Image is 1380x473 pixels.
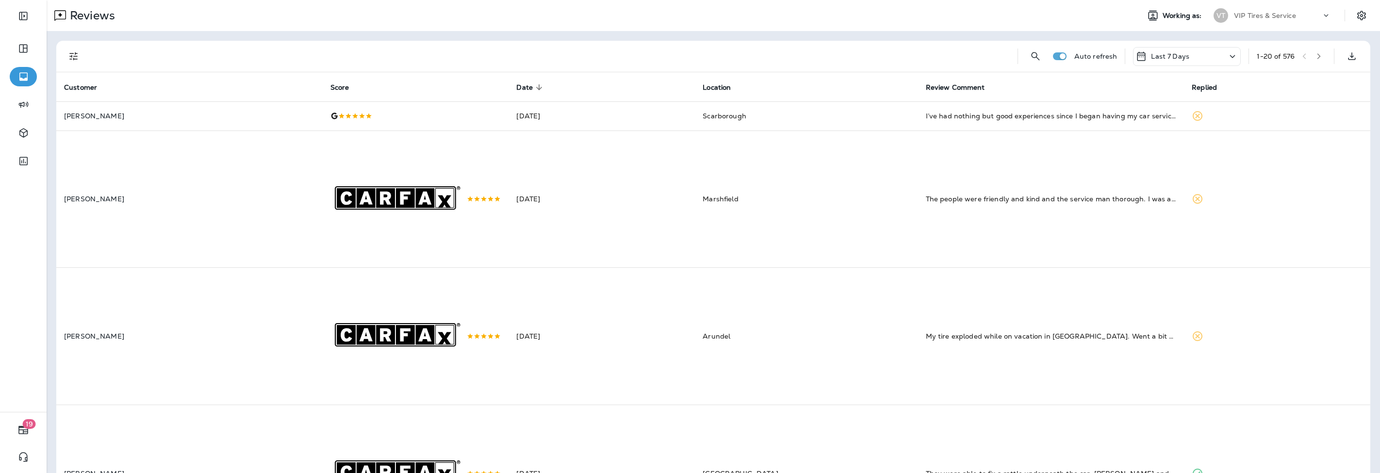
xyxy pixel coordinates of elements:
div: The people were friendly and kind and the service man thorough. I was a walk in concerned about a... [926,194,1177,204]
span: Review Comment [926,83,998,92]
span: Score [330,83,362,92]
span: Customer [64,83,97,92]
span: Location [703,83,731,92]
button: Search Reviews [1026,47,1045,66]
button: 19 [10,420,37,440]
span: Customer [64,83,110,92]
p: [PERSON_NAME] [64,195,315,203]
button: Filters [64,47,83,66]
button: Export as CSV [1342,47,1362,66]
span: Location [703,83,743,92]
td: [DATE] [509,101,695,130]
span: Replied [1192,83,1217,92]
span: Review Comment [926,83,985,92]
p: [PERSON_NAME] [64,112,315,120]
span: Date [516,83,533,92]
div: My tire exploded while on vacation in kennebunkport. Went a bit bigger on my tire size for more t... [926,331,1177,341]
p: Auto refresh [1074,52,1117,60]
span: Scarborough [703,112,746,120]
div: I’ve had nothing but good experiences since I began having my car serviced at this location. Tech... [926,111,1177,121]
p: Reviews [66,8,115,23]
span: Working as: [1163,12,1204,20]
p: VIP Tires & Service [1234,12,1296,19]
span: 19 [23,419,36,429]
div: VT [1214,8,1228,23]
span: Score [330,83,349,92]
button: Settings [1353,7,1370,24]
span: Marshfield [703,195,738,203]
span: Arundel [703,332,730,341]
div: 1 - 20 of 576 [1257,52,1295,60]
span: Date [516,83,545,92]
span: Replied [1192,83,1230,92]
td: [DATE] [509,130,695,268]
p: Last 7 Days [1151,52,1189,60]
td: [DATE] [509,268,695,405]
p: [PERSON_NAME] [64,332,315,340]
button: Expand Sidebar [10,6,37,26]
